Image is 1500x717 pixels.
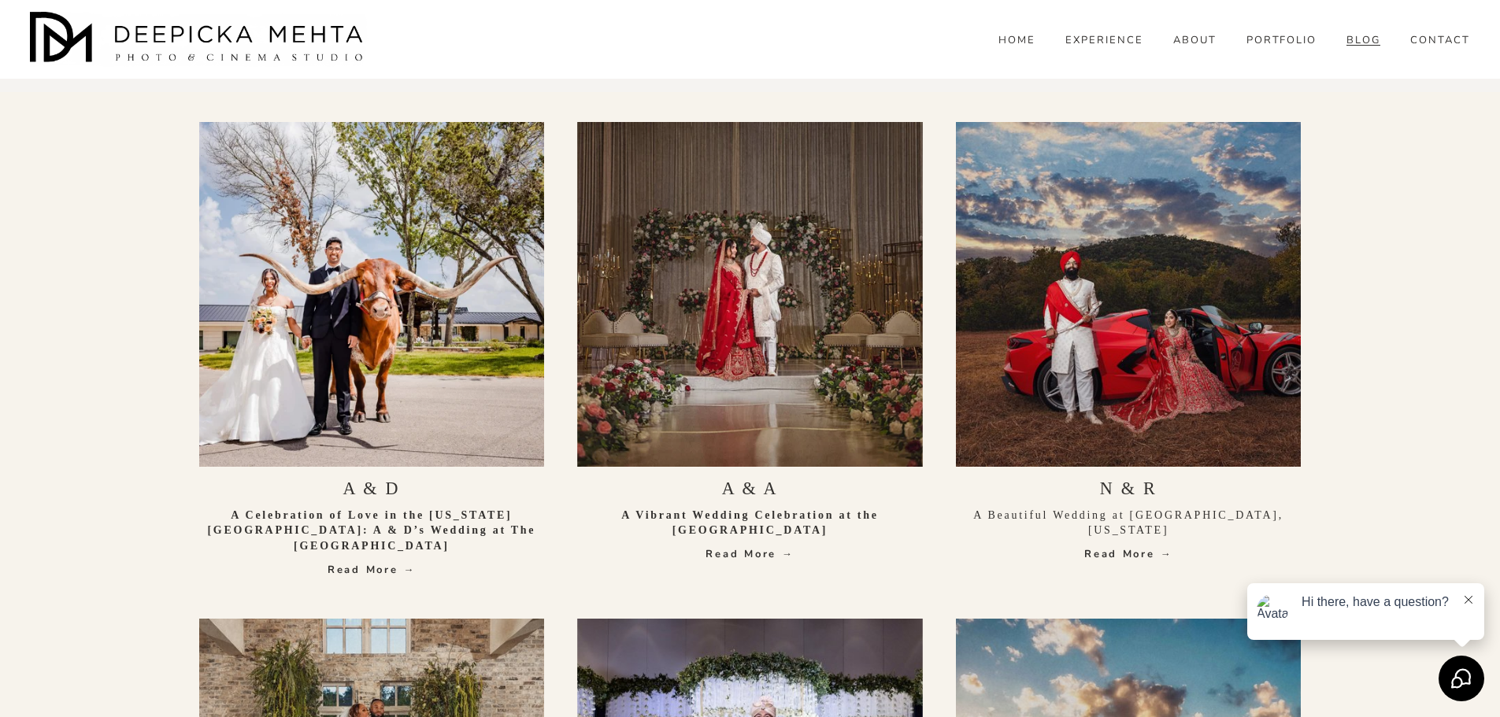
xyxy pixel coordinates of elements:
[956,546,1302,562] a: Read More →
[30,12,369,67] img: Austin Wedding Photographer - Deepicka Mehta Photography &amp; Cinematography
[1346,33,1380,47] a: folder dropdown
[621,509,883,537] strong: A Vibrant Wedding Celebration at the [GEOGRAPHIC_DATA]
[1346,35,1380,47] span: BLOG
[577,546,923,562] a: Read More →
[199,562,545,578] a: Read More →
[1100,479,1157,498] a: N & R
[207,509,540,552] strong: A Celebration of Love in the [US_STATE][GEOGRAPHIC_DATA]: A & D’s Wedding at The [GEOGRAPHIC_DATA]
[1065,33,1143,47] a: EXPERIENCE
[998,33,1035,47] a: HOME
[956,508,1302,538] p: A Beautiful Wedding at [GEOGRAPHIC_DATA], [US_STATE]
[343,479,401,498] a: A & D
[722,479,778,498] a: A & A
[1173,33,1217,47] a: ABOUT
[1410,33,1470,47] a: CONTACT
[1246,33,1317,47] a: PORTFOLIO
